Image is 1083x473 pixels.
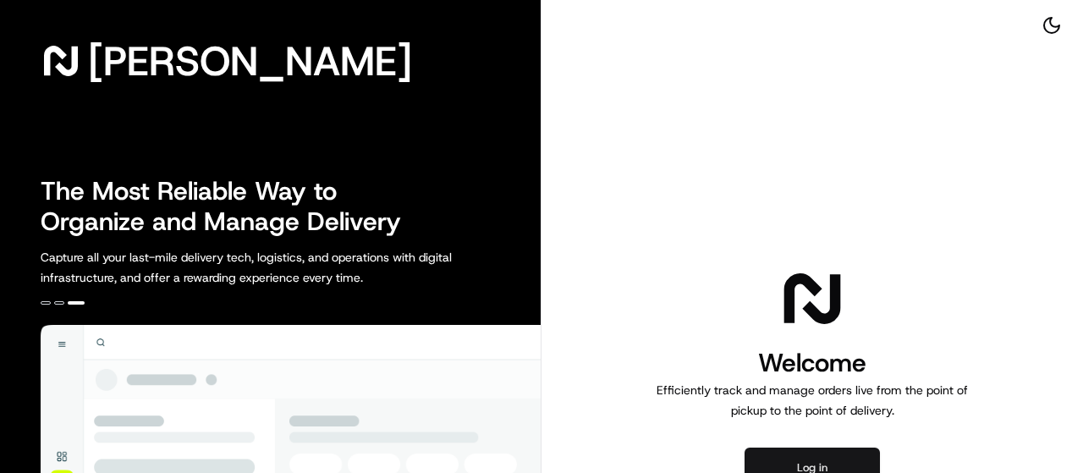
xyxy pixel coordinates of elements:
[88,44,412,78] span: [PERSON_NAME]
[650,380,975,421] p: Efficiently track and manage orders live from the point of pickup to the point of delivery.
[41,247,528,288] p: Capture all your last-mile delivery tech, logistics, and operations with digital infrastructure, ...
[650,346,975,380] h1: Welcome
[41,176,420,237] h2: The Most Reliable Way to Organize and Manage Delivery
